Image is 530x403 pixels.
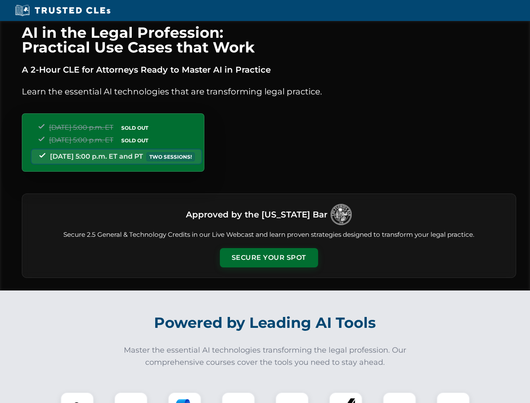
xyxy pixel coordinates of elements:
p: Learn the essential AI technologies that are transforming legal practice. [22,85,516,98]
span: [DATE] 5:00 p.m. ET [49,123,113,131]
p: Master the essential AI technologies transforming the legal profession. Our comprehensive courses... [118,344,412,369]
h3: Approved by the [US_STATE] Bar [186,207,327,222]
img: Trusted CLEs [13,4,113,17]
span: SOLD OUT [118,136,151,145]
h2: Powered by Leading AI Tools [33,308,498,338]
p: A 2-Hour CLE for Attorneys Ready to Master AI in Practice [22,63,516,76]
p: Secure 2.5 General & Technology Credits in our Live Webcast and learn proven strategies designed ... [32,230,506,240]
span: SOLD OUT [118,123,151,132]
img: Logo [331,204,352,225]
button: Secure Your Spot [220,248,318,267]
span: [DATE] 5:00 p.m. ET [49,136,113,144]
h1: AI in the Legal Profession: Practical Use Cases that Work [22,25,516,55]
